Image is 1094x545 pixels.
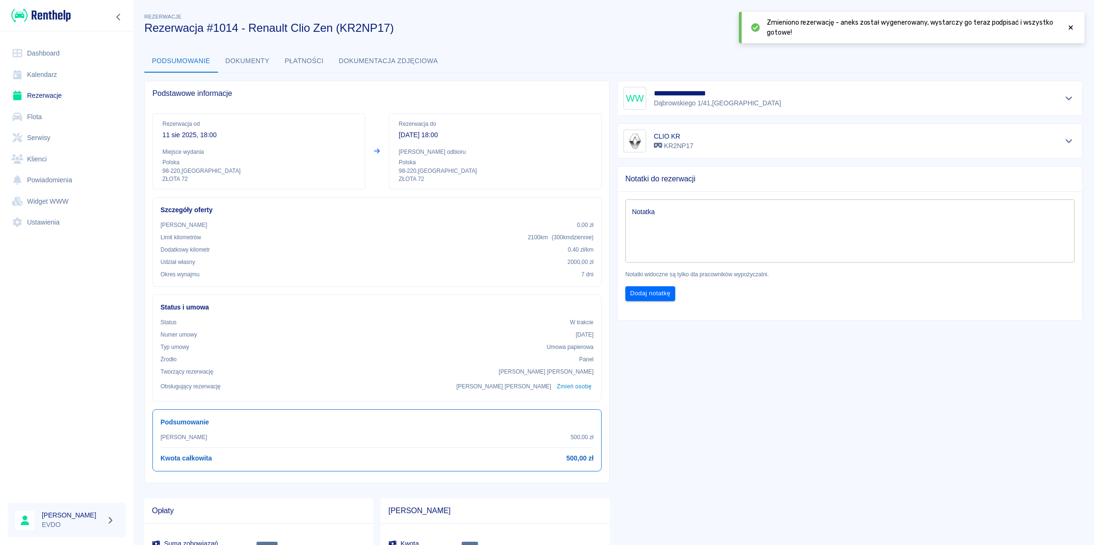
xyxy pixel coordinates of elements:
p: Panel [579,355,594,364]
div: WW [623,87,646,110]
p: Polska [162,158,355,167]
a: Powiadomienia [8,169,126,191]
p: Miejsce wydania [162,148,355,156]
h6: Podsumowanie [160,417,594,427]
p: 2100 km [528,233,594,242]
a: Renthelp logo [8,8,71,23]
p: ZŁOTA 72 [399,175,592,183]
h6: [PERSON_NAME] [42,510,103,520]
p: Dodatkowy kilometr [160,245,210,254]
button: Pokaż szczegóły [1061,92,1077,105]
p: Obsługujący rezerwację [160,382,221,391]
p: [PERSON_NAME] [PERSON_NAME] [499,367,594,376]
button: Dodaj notatkę [625,286,675,301]
button: Płatności [277,50,331,73]
p: [DATE] [575,330,594,339]
span: Rezerwacje [144,14,181,19]
a: Serwisy [8,127,126,149]
p: Numer umowy [160,330,197,339]
button: Podsumowanie [144,50,218,73]
h6: Szczegóły oferty [160,205,594,215]
span: Notatki do rezerwacji [625,174,1075,184]
p: Dąbrowskiego 1/41 , [GEOGRAPHIC_DATA] [654,98,781,108]
h3: Rezerwacja #1014 - Renault Clio Zen (KR2NP17) [144,21,993,35]
p: 7 dni [581,270,594,279]
p: Typ umowy [160,343,189,351]
p: 98-220 , [GEOGRAPHIC_DATA] [399,167,592,175]
a: Ustawienia [8,212,126,233]
span: Opłaty [152,506,366,516]
p: Umowa papierowa [547,343,594,351]
p: Limit kilometrów [160,233,201,242]
p: 500,00 zł [571,433,594,442]
h6: CLIO KR [654,132,693,141]
button: Pokaż szczegóły [1061,134,1077,148]
button: Zwiń nawigację [112,11,126,23]
p: 0,40 zł /km [568,245,594,254]
p: ZŁOTA 72 [162,175,355,183]
p: KR2NP17 [654,141,693,151]
a: Dashboard [8,43,126,64]
p: 11 sie 2025, 18:00 [162,130,355,140]
p: Żrodło [160,355,177,364]
p: Rezerwacja do [399,120,592,128]
button: Dokumentacja zdjęciowa [331,50,446,73]
a: Klienci [8,149,126,170]
button: Zmień osobę [555,380,594,394]
h6: Kwota całkowita [160,453,212,463]
img: Image [625,132,644,150]
button: Dokumenty [218,50,277,73]
h6: Status i umowa [160,302,594,312]
span: Podstawowe informacje [152,89,602,98]
p: Polska [399,158,592,167]
a: Kalendarz [8,64,126,85]
span: [PERSON_NAME] [388,506,602,516]
p: 0,00 zł [577,221,594,229]
a: Rezerwacje [8,85,126,106]
p: [DATE] 18:00 [399,130,592,140]
span: Zmieniono rezerwację - aneks został wygenerowany, wystarczy go teraz podpisać i wszystko gotowe! [767,18,1059,38]
p: 98-220 , [GEOGRAPHIC_DATA] [162,167,355,175]
p: Notatki widoczne są tylko dla pracowników wypożyczalni. [625,270,1075,279]
h6: 500,00 zł [566,453,594,463]
a: Flota [8,106,126,128]
a: Widget WWW [8,191,126,212]
p: W trakcie [570,318,594,327]
span: ( 300 km dziennie ) [552,234,594,241]
p: [PERSON_NAME] [160,221,207,229]
p: Rezerwacja od [162,120,355,128]
p: 2000,00 zł [567,258,594,266]
p: EVDO [42,520,103,530]
p: [PERSON_NAME] [PERSON_NAME] [456,382,551,391]
p: [PERSON_NAME] [160,433,207,442]
img: Renthelp logo [11,8,71,23]
p: Udział własny [160,258,195,266]
p: [PERSON_NAME] odbioru [399,148,592,156]
p: Status [160,318,177,327]
p: Tworzący rezerwację [160,367,213,376]
p: Okres wynajmu [160,270,199,279]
